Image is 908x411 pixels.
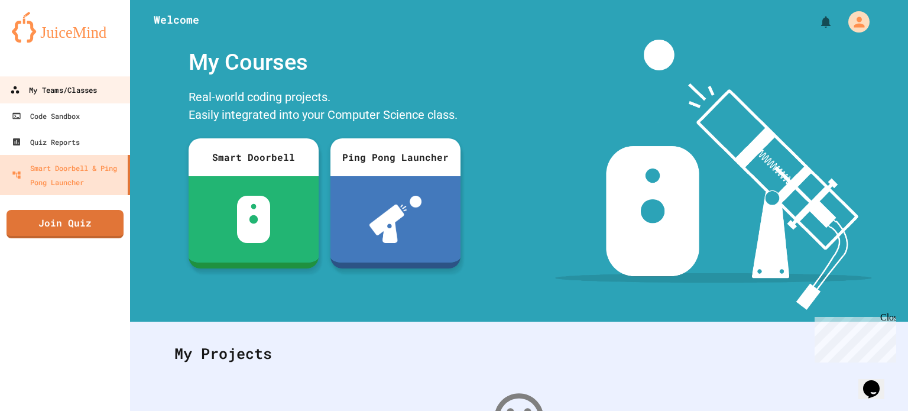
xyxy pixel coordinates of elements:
[836,8,873,35] div: My Account
[237,196,271,243] img: sdb-white.svg
[183,85,466,130] div: Real-world coding projects. Easily integrated into your Computer Science class.
[12,135,80,149] div: Quiz Reports
[330,138,461,176] div: Ping Pong Launcher
[163,331,875,377] div: My Projects
[858,364,896,399] iframe: chat widget
[555,40,872,310] img: banner-image-my-projects.png
[183,40,466,85] div: My Courses
[797,12,836,32] div: My Notifications
[7,210,124,238] a: Join Quiz
[5,5,82,75] div: Chat with us now!Close
[12,161,123,189] div: Smart Doorbell & Ping Pong Launcher
[810,312,896,363] iframe: chat widget
[10,83,97,98] div: My Teams/Classes
[12,109,80,123] div: Code Sandbox
[12,12,118,43] img: logo-orange.svg
[369,196,422,243] img: ppl-with-ball.png
[189,138,319,176] div: Smart Doorbell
